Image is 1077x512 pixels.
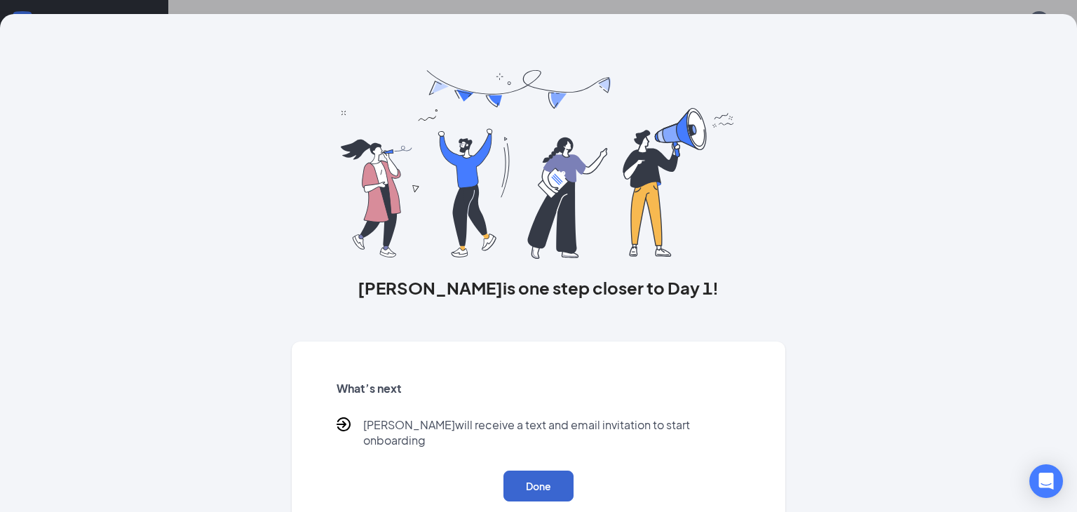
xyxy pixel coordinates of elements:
[337,381,740,396] h5: What’s next
[363,417,740,448] p: [PERSON_NAME] will receive a text and email invitation to start onboarding
[503,471,574,501] button: Done
[292,276,785,299] h3: [PERSON_NAME] is one step closer to Day 1!
[1029,464,1063,498] div: Open Intercom Messenger
[341,70,736,259] img: you are all set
